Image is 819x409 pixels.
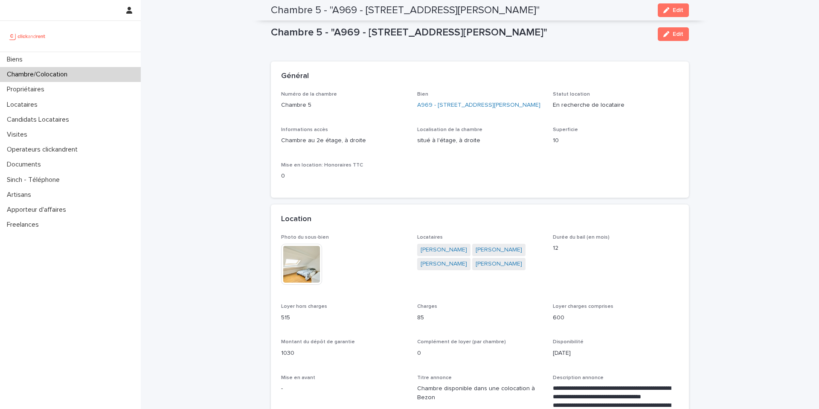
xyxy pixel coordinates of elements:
[421,260,467,269] a: [PERSON_NAME]
[417,92,428,97] span: Bien
[281,72,309,81] h2: Général
[673,31,683,37] span: Edit
[658,27,689,41] button: Edit
[417,384,543,402] p: Chambre disponible dans une colocation à Bezon
[3,116,76,124] p: Candidats Locataires
[553,339,584,345] span: Disponibilité
[3,85,51,93] p: Propriétaires
[281,235,329,240] span: Photo du sous-bien
[3,206,73,214] p: Apporteur d'affaires
[281,172,407,181] p: 0
[281,163,363,168] span: Mise en location: Honoraires TTC
[553,349,679,358] p: [DATE]
[658,3,689,17] button: Edit
[417,313,543,322] p: 85
[281,127,328,132] span: Informations accès
[417,339,506,345] span: Complément de loyer (par chambre)
[553,304,613,309] span: Loyer charges comprises
[281,136,407,145] p: Chambre au 2e étage, à droite
[421,245,467,254] a: [PERSON_NAME]
[3,131,34,139] p: Visites
[417,349,543,358] p: 0
[417,235,443,240] span: Locataires
[3,101,44,109] p: Locataires
[281,339,355,345] span: Montant du dépôt de garantie
[3,146,84,154] p: Operateurs clickandrent
[417,127,482,132] span: Localisation de la chambre
[281,313,407,322] p: 515
[476,260,522,269] a: [PERSON_NAME]
[553,101,679,110] p: En recherche de locataire
[3,191,38,199] p: Artisans
[417,304,437,309] span: Charges
[553,92,590,97] span: Statut location
[281,101,407,110] p: Chambre 5
[3,161,48,169] p: Documents
[281,349,407,358] p: 1030
[271,4,540,17] h2: Chambre 5 - "A969 - [STREET_ADDRESS][PERSON_NAME]"
[281,92,337,97] span: Numéro de la chambre
[3,56,29,64] p: Biens
[673,7,683,13] span: Edit
[417,136,543,145] p: situé à l'étage, à droite
[553,244,679,253] p: 12
[281,215,311,224] h2: Location
[281,384,407,393] p: -
[271,26,651,39] p: Chambre 5 - "A969 - [STREET_ADDRESS][PERSON_NAME]"
[3,70,74,79] p: Chambre/Colocation
[281,304,327,309] span: Loyer hors charges
[553,127,578,132] span: Superficie
[3,176,67,184] p: Sinch - Téléphone
[553,375,604,380] span: Description annonce
[3,221,46,229] p: Freelances
[417,101,540,110] a: A969 - [STREET_ADDRESS][PERSON_NAME]
[553,136,679,145] p: 10
[476,245,522,254] a: [PERSON_NAME]
[553,235,610,240] span: Durée du bail (en mois)
[417,375,452,380] span: Titre annonce
[281,375,315,380] span: Mise en avant
[553,313,679,322] p: 600
[7,28,48,45] img: UCB0brd3T0yccxBKYDjQ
